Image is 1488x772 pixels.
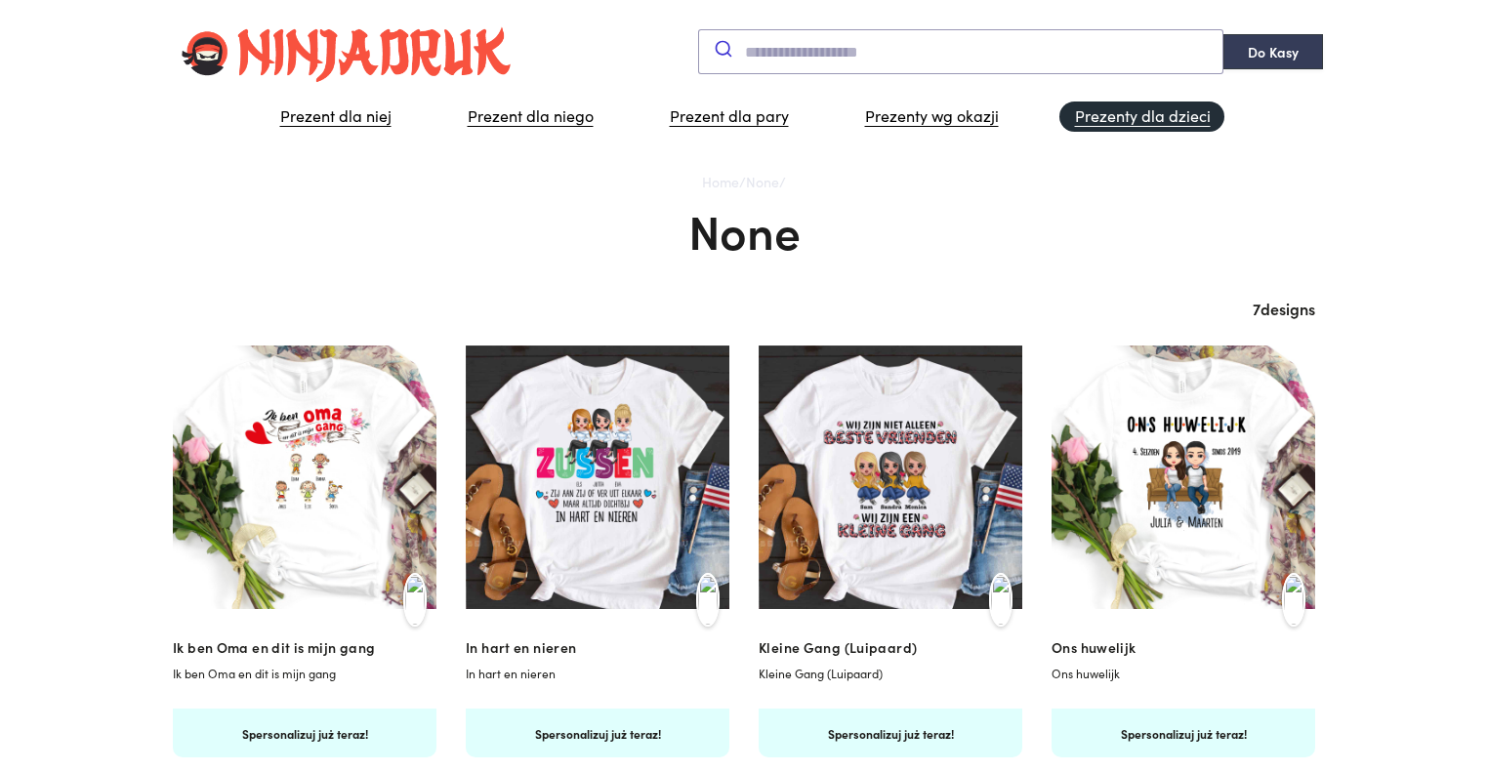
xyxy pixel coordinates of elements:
span: 7 [1253,298,1261,319]
h3: Ons huwelijk [1052,637,1315,658]
div: Submit [698,29,1223,74]
a: Ik ben Oma en dit is mijn gang Ik ben Oma en dit is mijn gang Spersonalizuj już teraz! [173,637,436,757]
p: Ik ben Oma en dit is mijn gang [173,664,436,699]
p: Ons huwelijk [1052,664,1315,699]
p: In hart en nieren [466,664,729,699]
a: Prezenty wg okazji [849,102,1013,132]
p: Spersonalizuj już teraz! [242,724,368,743]
img: Glowing [173,16,519,89]
div: designs [173,297,1315,322]
p: Spersonalizuj już teraz! [1121,724,1247,743]
a: None [746,172,779,191]
h3: Ik ben Oma en dit is mijn gang [173,637,436,658]
h1: None [173,198,1315,262]
p: Spersonalizuj już teraz! [828,724,954,743]
button: Submit [699,26,745,69]
p: Spersonalizuj już teraz! [535,724,661,743]
a: Prezent dla niego [452,102,607,132]
h3: Kleine Gang (Luipaard) [759,637,1022,658]
a: Prezent dla pary [654,102,803,132]
a: Do Kasy [1223,34,1323,69]
h3: In hart en nieren [466,637,729,658]
a: Prezenty dla dzieci [1059,102,1224,132]
a: Kleine Gang (Luipaard) Kleine Gang (Luipaard) Spersonalizuj już teraz! [759,637,1022,757]
a: In hart en nieren In hart en nieren Spersonalizuj już teraz! [466,637,729,757]
p: Kleine Gang (Luipaard) [759,664,1022,699]
a: Home [702,172,739,191]
a: Prezent dla niej [265,102,405,132]
input: Submit [745,30,1222,73]
a: Ons huwelijk Ons huwelijk Spersonalizuj już teraz! [1052,637,1315,757]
